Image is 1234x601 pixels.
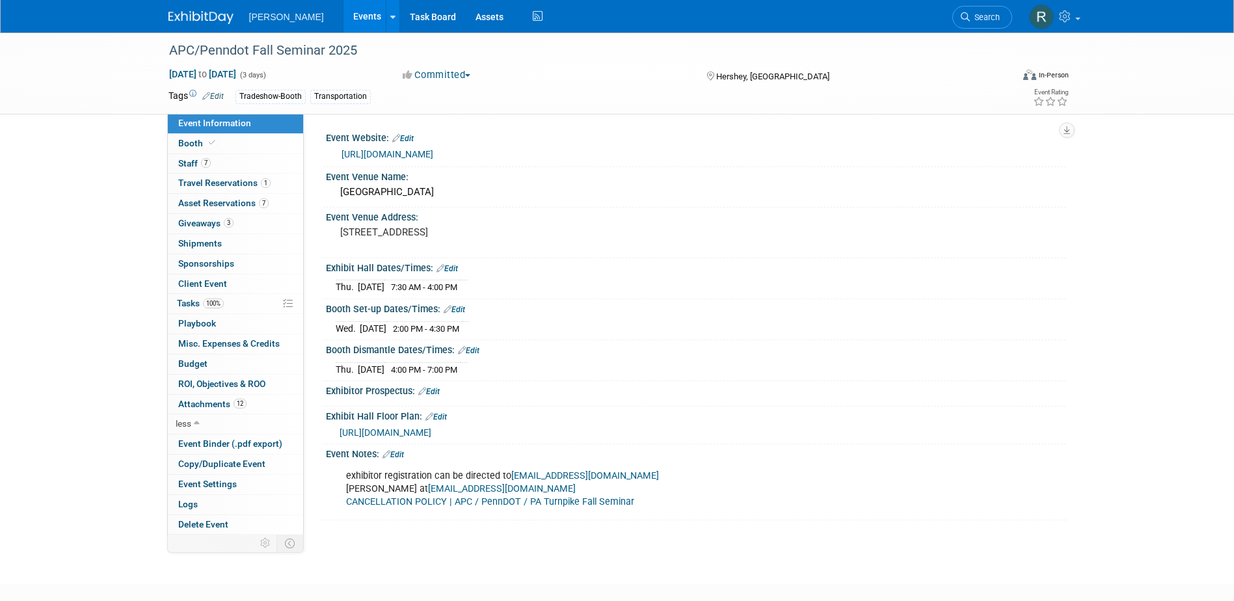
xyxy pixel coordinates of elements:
[239,71,266,79] span: (3 days)
[511,470,659,481] a: [EMAIL_ADDRESS][DOMAIN_NAME]
[168,475,303,494] a: Event Settings
[168,495,303,514] a: Logs
[970,12,1000,22] span: Search
[201,158,211,168] span: 7
[342,149,433,159] a: [URL][DOMAIN_NAME]
[428,483,576,494] a: [EMAIL_ADDRESS][DOMAIN_NAME]
[168,89,224,104] td: Tags
[168,194,303,213] a: Asset Reservations7
[168,114,303,133] a: Event Information
[178,258,234,269] span: Sponsorships
[178,118,251,128] span: Event Information
[168,375,303,394] a: ROI, Objectives & ROO
[168,234,303,254] a: Shipments
[1033,89,1068,96] div: Event Rating
[202,92,224,101] a: Edit
[178,499,198,509] span: Logs
[444,305,465,314] a: Edit
[392,134,414,143] a: Edit
[336,280,358,294] td: Thu.
[935,68,1069,87] div: Event Format
[254,535,277,552] td: Personalize Event Tab Strip
[168,214,303,234] a: Giveaways3
[326,299,1066,316] div: Booth Set-up Dates/Times:
[326,444,1066,461] div: Event Notes:
[178,459,265,469] span: Copy/Duplicate Event
[358,362,384,376] td: [DATE]
[259,198,269,208] span: 7
[235,90,306,103] div: Tradeshow-Booth
[196,69,209,79] span: to
[168,154,303,174] a: Staff7
[178,358,208,369] span: Budget
[398,68,476,82] button: Committed
[391,365,457,375] span: 4:00 PM - 7:00 PM
[360,321,386,335] td: [DATE]
[310,90,371,103] div: Transportation
[382,450,404,459] a: Edit
[336,321,360,335] td: Wed.
[261,178,271,188] span: 1
[168,334,303,354] a: Misc. Expenses & Credits
[336,182,1056,202] div: [GEOGRAPHIC_DATA]
[178,158,211,168] span: Staff
[393,324,459,334] span: 2:00 PM - 4:30 PM
[168,354,303,374] a: Budget
[178,278,227,289] span: Client Event
[168,395,303,414] a: Attachments12
[168,174,303,193] a: Travel Reservations1
[326,407,1066,423] div: Exhibit Hall Floor Plan:
[168,455,303,474] a: Copy/Duplicate Event
[326,207,1066,224] div: Event Venue Address:
[224,218,234,228] span: 3
[168,254,303,274] a: Sponsorships
[209,139,215,146] i: Booth reservation complete
[203,299,224,308] span: 100%
[249,12,324,22] span: [PERSON_NAME]
[178,178,271,188] span: Travel Reservations
[1029,5,1054,29] img: Rebecca Deis
[337,463,923,515] div: exhibitor registration can be directed to [PERSON_NAME] at
[436,264,458,273] a: Edit
[168,11,234,24] img: ExhibitDay
[326,167,1066,183] div: Event Venue Name:
[716,72,829,81] span: Hershey, [GEOGRAPHIC_DATA]
[340,226,620,238] pre: [STREET_ADDRESS]
[326,128,1066,145] div: Event Website:
[178,338,280,349] span: Misc. Expenses & Credits
[168,294,303,314] a: Tasks100%
[178,318,216,328] span: Playbook
[178,238,222,248] span: Shipments
[234,399,247,408] span: 12
[391,282,457,292] span: 7:30 AM - 4:00 PM
[177,298,224,308] span: Tasks
[178,438,282,449] span: Event Binder (.pdf export)
[178,138,218,148] span: Booth
[168,134,303,154] a: Booth
[358,280,384,294] td: [DATE]
[458,346,479,355] a: Edit
[176,418,191,429] span: less
[178,198,269,208] span: Asset Reservations
[178,379,265,389] span: ROI, Objectives & ROO
[336,362,358,376] td: Thu.
[276,535,303,552] td: Toggle Event Tabs
[168,68,237,80] span: [DATE] [DATE]
[178,399,247,409] span: Attachments
[168,414,303,434] a: less
[346,496,634,507] a: CANCELLATION POLICY | APC / PennDOT / PA Turnpike Fall Seminar
[168,515,303,535] a: Delete Event
[168,274,303,294] a: Client Event
[425,412,447,421] a: Edit
[952,6,1012,29] a: Search
[326,381,1066,398] div: Exhibitor Prospectus:
[178,479,237,489] span: Event Settings
[326,258,1066,275] div: Exhibit Hall Dates/Times:
[178,519,228,529] span: Delete Event
[165,39,993,62] div: APC/Penndot Fall Seminar 2025
[340,427,431,438] a: [URL][DOMAIN_NAME]
[168,434,303,454] a: Event Binder (.pdf export)
[1038,70,1069,80] div: In-Person
[178,218,234,228] span: Giveaways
